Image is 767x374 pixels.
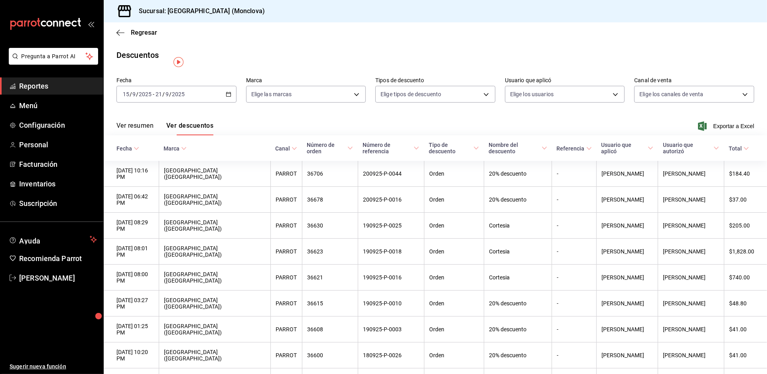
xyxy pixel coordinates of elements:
[302,213,358,239] th: 36630
[597,187,658,213] th: [PERSON_NAME]
[363,142,419,154] span: Número de referencia
[270,187,302,213] th: PARROT
[724,342,767,368] th: $41.00
[19,235,87,244] span: Ayuda
[700,121,754,131] span: Exportar a Excel
[552,161,597,187] th: -
[424,265,484,291] th: Orden
[597,161,658,187] th: [PERSON_NAME]
[19,159,97,170] span: Facturación
[724,291,767,317] th: $48.80
[174,57,183,67] img: Tooltip marker
[510,90,554,98] span: Elige los usuarios
[159,187,270,213] th: [GEOGRAPHIC_DATA] ([GEOGRAPHIC_DATA])
[270,317,302,342] th: PARROT
[552,239,597,265] th: -
[358,265,424,291] th: 190925-P-0016
[307,142,353,154] span: Número de orden
[159,317,270,342] th: [GEOGRAPHIC_DATA] ([GEOGRAPHIC_DATA])
[381,90,441,98] span: Elige tipos de descuento
[557,145,592,152] span: Referencia
[358,161,424,187] th: 200925-P-0044
[116,49,159,61] div: Descuentos
[597,213,658,239] th: [PERSON_NAME]
[663,142,720,154] span: Usuario que autorizó
[159,265,270,291] th: [GEOGRAPHIC_DATA] ([GEOGRAPHIC_DATA])
[724,161,767,187] th: $184.40
[172,91,185,97] input: ----
[601,142,653,154] span: Usuario que aplicó
[130,91,132,97] span: /
[724,187,767,213] th: $37.00
[424,161,484,187] th: Orden
[358,291,424,317] th: 190925-P-0010
[104,213,159,239] th: [DATE] 08:29 PM
[104,265,159,291] th: [DATE] 08:00 PM
[6,58,98,66] a: Pregunta a Parrot AI
[302,265,358,291] th: 36621
[162,91,165,97] span: /
[424,239,484,265] th: Orden
[375,78,495,83] label: Tipos de descuento
[302,291,358,317] th: 36615
[484,317,552,342] th: 20% descuento
[489,142,547,154] span: Nombre del descuento
[505,78,625,83] label: Usuario que aplicó
[658,239,724,265] th: [PERSON_NAME]
[19,273,97,283] span: [PERSON_NAME]
[358,342,424,368] th: 180925-P-0026
[19,139,97,150] span: Personal
[597,342,658,368] th: [PERSON_NAME]
[597,265,658,291] th: [PERSON_NAME]
[131,29,157,36] span: Regresar
[19,253,97,264] span: Recomienda Parrot
[658,342,724,368] th: [PERSON_NAME]
[19,178,97,189] span: Inventarios
[639,90,703,98] span: Elige los canales de venta
[484,213,552,239] th: Cortesia
[19,81,97,91] span: Reportes
[302,187,358,213] th: 36678
[484,187,552,213] th: 20% descuento
[104,161,159,187] th: [DATE] 10:16 PM
[658,265,724,291] th: [PERSON_NAME]
[270,213,302,239] th: PARROT
[358,317,424,342] th: 190925-P-0003
[9,48,98,65] button: Pregunta a Parrot AI
[116,29,157,36] button: Regresar
[275,145,297,152] span: Canal
[358,213,424,239] th: 190925-P-0025
[159,291,270,317] th: [GEOGRAPHIC_DATA] ([GEOGRAPHIC_DATA])
[270,291,302,317] th: PARROT
[10,362,97,371] span: Sugerir nueva función
[484,291,552,317] th: 20% descuento
[88,21,94,27] button: open_drawer_menu
[729,145,749,152] span: Total
[634,78,754,83] label: Canal de venta
[159,213,270,239] th: [GEOGRAPHIC_DATA] ([GEOGRAPHIC_DATA])
[104,317,159,342] th: [DATE] 01:25 PM
[104,291,159,317] th: [DATE] 03:27 PM
[270,161,302,187] th: PARROT
[165,91,169,97] input: --
[724,265,767,291] th: $740.00
[19,120,97,131] span: Configuración
[116,122,213,135] div: navigation tabs
[251,90,292,98] span: Elige las marcas
[136,91,138,97] span: /
[302,161,358,187] th: 36706
[552,342,597,368] th: -
[166,122,213,135] button: Ver descuentos
[164,145,187,152] span: Marca
[552,187,597,213] th: -
[138,91,152,97] input: ----
[724,213,767,239] th: $205.00
[658,187,724,213] th: [PERSON_NAME]
[484,265,552,291] th: Cortesia
[159,161,270,187] th: [GEOGRAPHIC_DATA] ([GEOGRAPHIC_DATA])
[169,91,172,97] span: /
[122,91,130,97] input: --
[552,317,597,342] th: -
[22,52,86,61] span: Pregunta a Parrot AI
[19,198,97,209] span: Suscripción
